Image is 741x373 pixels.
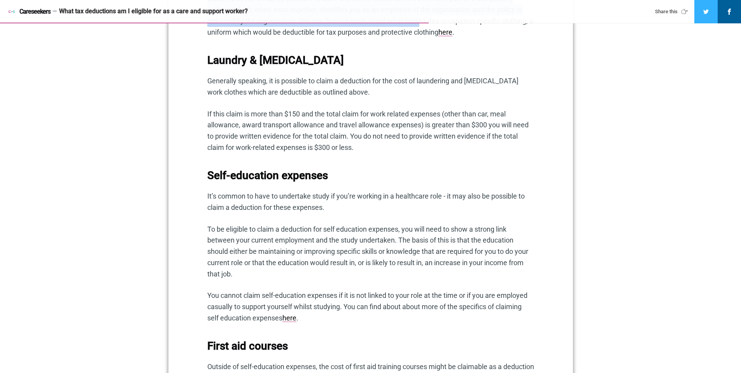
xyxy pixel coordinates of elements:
[19,8,51,15] span: Careseekers
[207,224,534,280] p: To be eligible to claim a deduction for self education expenses, you will need to show a strong l...
[207,76,534,98] p: Generally speaking, it is possible to claim a deduction for the cost of laundering and [MEDICAL_D...
[207,169,534,182] h3: Self-education expenses
[8,8,51,16] a: Careseekers
[438,28,452,36] a: here
[207,109,534,153] p: If this claim is more than $150 and the total claim for work related expenses (other than car, me...
[207,340,534,352] h3: First aid courses
[53,9,57,14] span: —
[207,54,534,67] h3: Laundry & [MEDICAL_DATA]
[59,7,640,16] div: What tax deductions am I eligible for as a care and support worker?
[207,290,534,324] p: You cannot claim self-education expenses if it is not linked to your role at the time or if you a...
[207,191,534,213] p: It’s common to have to undertake study if you’re working in a healthcare role - it may also be po...
[282,314,296,322] a: here
[655,8,690,15] div: Share this
[8,8,16,16] img: Careseekers icon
